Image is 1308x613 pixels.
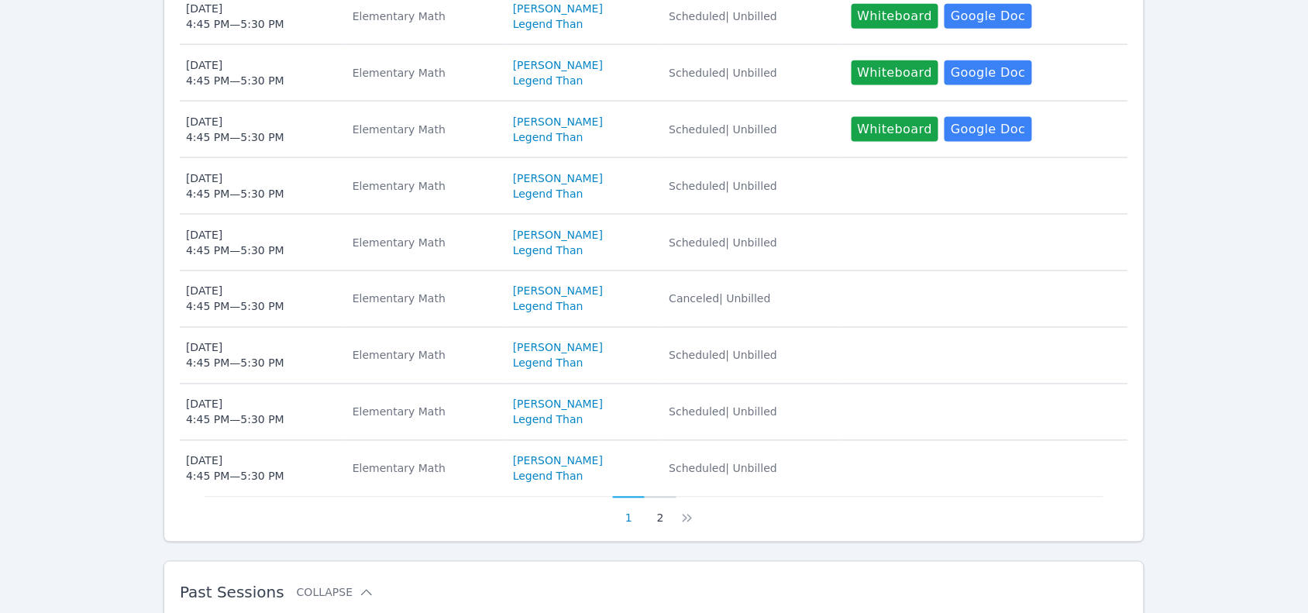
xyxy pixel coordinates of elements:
a: Legend Than [513,73,583,88]
span: Scheduled | Unbilled [669,350,778,362]
span: Scheduled | Unbilled [669,123,778,136]
div: Elementary Math [353,405,494,420]
div: Elementary Math [353,65,494,81]
div: Elementary Math [353,348,494,363]
tr: [DATE]4:45 PM—5:30 PMElementary Math[PERSON_NAME]Legend ThanScheduled| Unbilled [180,441,1128,497]
tr: [DATE]4:45 PM—5:30 PMElementary Math[PERSON_NAME]Legend ThanScheduled| Unbilled [180,158,1128,215]
div: Elementary Math [353,235,494,250]
a: [PERSON_NAME] [513,114,603,129]
div: [DATE] 4:45 PM — 5:30 PM [186,114,284,145]
button: Collapse [297,585,374,601]
a: Google Doc [945,60,1031,85]
span: Scheduled | Unbilled [669,236,778,249]
div: Elementary Math [353,461,494,477]
div: [DATE] 4:45 PM — 5:30 PM [186,1,284,32]
a: [PERSON_NAME] [513,284,603,299]
a: Legend Than [513,299,583,315]
tr: [DATE]4:45 PM—5:30 PMElementary Math[PERSON_NAME]Legend ThanScheduled| Unbilled [180,328,1128,384]
div: [DATE] 4:45 PM — 5:30 PM [186,227,284,258]
button: 1 [613,497,645,526]
a: [PERSON_NAME] [513,453,603,469]
button: Whiteboard [852,60,939,85]
span: Scheduled | Unbilled [669,10,778,22]
tr: [DATE]4:45 PM—5:30 PMElementary Math[PERSON_NAME]Legend ThanCanceled| Unbilled [180,271,1128,328]
a: Legend Than [513,469,583,484]
span: Past Sessions [180,584,284,602]
a: Legend Than [513,243,583,258]
button: Whiteboard [852,117,939,142]
div: [DATE] 4:45 PM — 5:30 PM [186,453,284,484]
div: Elementary Math [353,291,494,307]
button: Whiteboard [852,4,939,29]
div: [DATE] 4:45 PM — 5:30 PM [186,284,284,315]
span: Scheduled | Unbilled [669,180,778,192]
a: [PERSON_NAME] [513,340,603,356]
a: Legend Than [513,356,583,371]
div: Elementary Math [353,178,494,194]
div: [DATE] 4:45 PM — 5:30 PM [186,57,284,88]
a: Google Doc [945,4,1031,29]
span: Scheduled | Unbilled [669,406,778,418]
span: Canceled | Unbilled [669,293,771,305]
a: [PERSON_NAME] [513,170,603,186]
a: Legend Than [513,412,583,428]
tr: [DATE]4:45 PM—5:30 PMElementary Math[PERSON_NAME]Legend ThanScheduled| UnbilledWhiteboardGoogle Doc [180,102,1128,158]
div: Elementary Math [353,122,494,137]
div: Elementary Math [353,9,494,24]
tr: [DATE]4:45 PM—5:30 PMElementary Math[PERSON_NAME]Legend ThanScheduled| UnbilledWhiteboardGoogle Doc [180,45,1128,102]
a: [PERSON_NAME] [513,57,603,73]
a: Legend Than [513,186,583,201]
a: [PERSON_NAME] [513,227,603,243]
a: Legend Than [513,16,583,32]
a: Legend Than [513,129,583,145]
tr: [DATE]4:45 PM—5:30 PMElementary Math[PERSON_NAME]Legend ThanScheduled| Unbilled [180,215,1128,271]
div: [DATE] 4:45 PM — 5:30 PM [186,340,284,371]
span: Scheduled | Unbilled [669,463,778,475]
a: [PERSON_NAME] [513,1,603,16]
span: Scheduled | Unbilled [669,67,778,79]
div: [DATE] 4:45 PM — 5:30 PM [186,170,284,201]
a: [PERSON_NAME] [513,397,603,412]
div: [DATE] 4:45 PM — 5:30 PM [186,397,284,428]
a: Google Doc [945,117,1031,142]
tr: [DATE]4:45 PM—5:30 PMElementary Math[PERSON_NAME]Legend ThanScheduled| Unbilled [180,384,1128,441]
button: 2 [645,497,676,526]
